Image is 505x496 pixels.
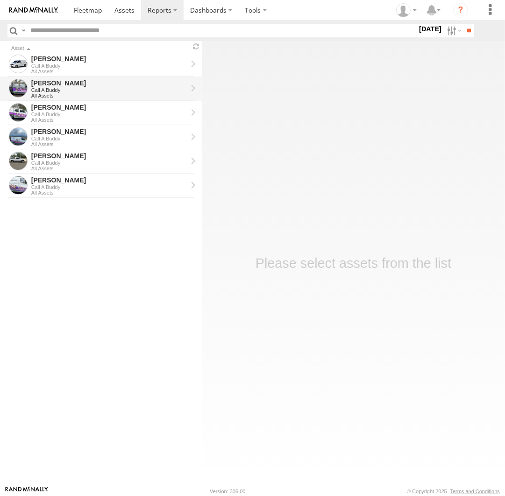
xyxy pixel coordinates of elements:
div: Call A Buddy [31,87,187,93]
div: Peter - View Asset History [31,176,187,184]
div: Call A Buddy [31,63,187,69]
div: Call A Buddy [31,112,187,117]
div: All Assets [31,166,187,171]
div: Click to Sort [11,46,187,51]
a: Visit our Website [5,487,48,496]
div: All Assets [31,190,187,196]
div: All Assets [31,117,187,123]
div: Daniel - View Asset History [31,103,187,112]
div: All Assets [31,141,187,147]
div: All Assets [31,93,187,98]
label: Search Query [20,24,27,37]
img: rand-logo.svg [9,7,58,14]
div: Version: 306.00 [210,489,245,494]
div: Andrew - View Asset History [31,152,187,160]
a: Terms and Conditions [450,489,500,494]
div: Call A Buddy [31,184,187,190]
div: Call A Buddy [31,160,187,166]
span: Refresh [191,42,202,51]
div: Helen Mason [393,3,420,17]
div: Jamie - View Asset History [31,127,187,136]
div: All Assets [31,69,187,74]
i: ? [453,3,468,18]
label: Search Filter Options [443,24,463,37]
label: [DATE] [417,24,443,34]
div: Call A Buddy [31,136,187,141]
div: Kyle - View Asset History [31,79,187,87]
div: © Copyright 2025 - [407,489,500,494]
div: Michael - View Asset History [31,55,187,63]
